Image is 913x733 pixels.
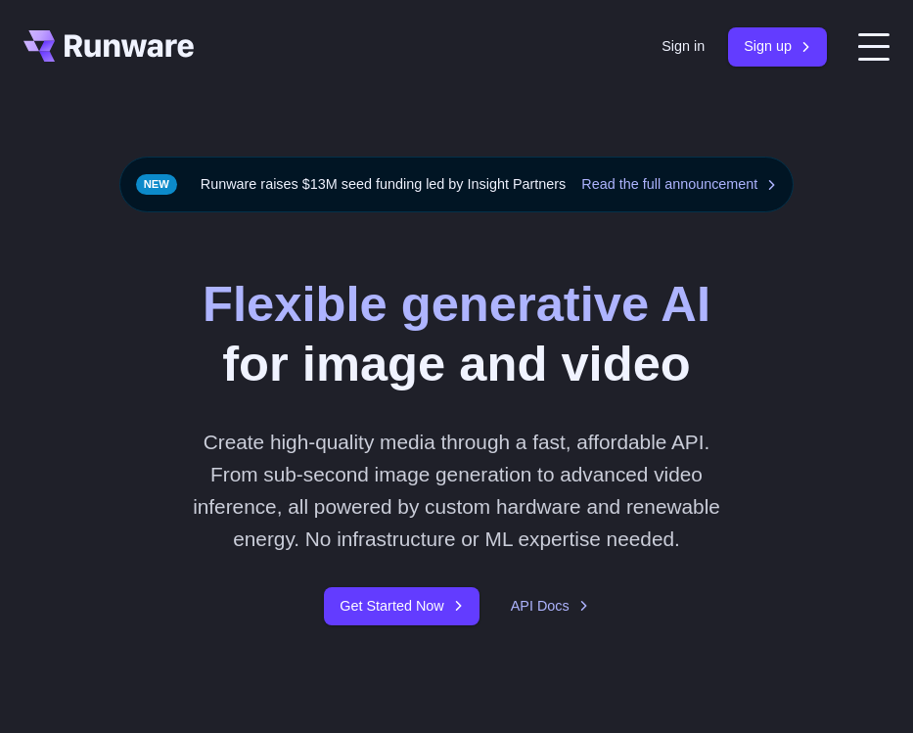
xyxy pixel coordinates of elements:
[23,30,194,62] a: Go to /
[203,276,710,332] strong: Flexible generative AI
[728,27,827,66] a: Sign up
[179,426,733,556] p: Create high-quality media through a fast, affordable API. From sub-second image generation to adv...
[203,275,710,394] h1: for image and video
[581,173,777,196] a: Read the full announcement
[324,587,479,625] a: Get Started Now
[119,157,795,212] div: Runware raises $13M seed funding led by Insight Partners
[662,35,705,58] a: Sign in
[511,595,589,618] a: API Docs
